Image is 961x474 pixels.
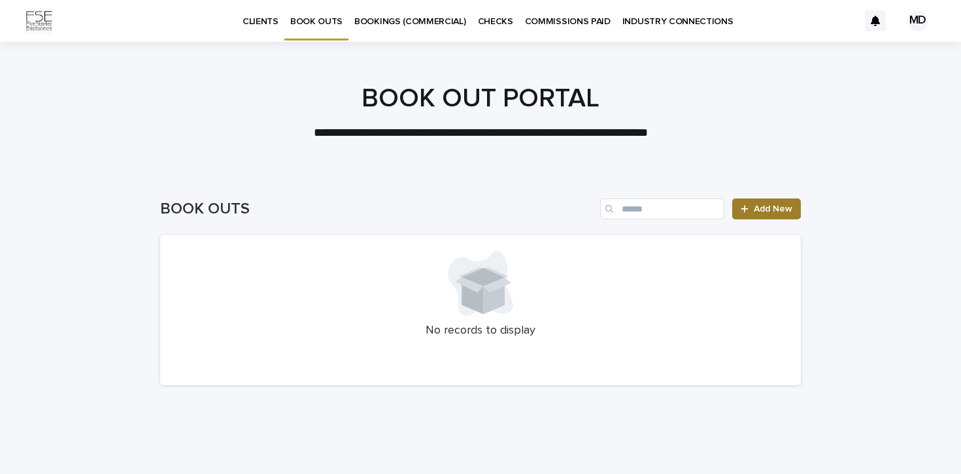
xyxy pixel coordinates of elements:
img: Km9EesSdRbS9ajqhBzyo [26,8,52,34]
input: Search [600,198,724,219]
a: Add New [732,198,801,219]
h1: BOOK OUT PORTAL [160,83,801,114]
span: Add New [754,204,792,213]
div: MD [907,10,928,31]
h1: BOOK OUTS [160,200,595,219]
p: No records to display [176,324,785,338]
